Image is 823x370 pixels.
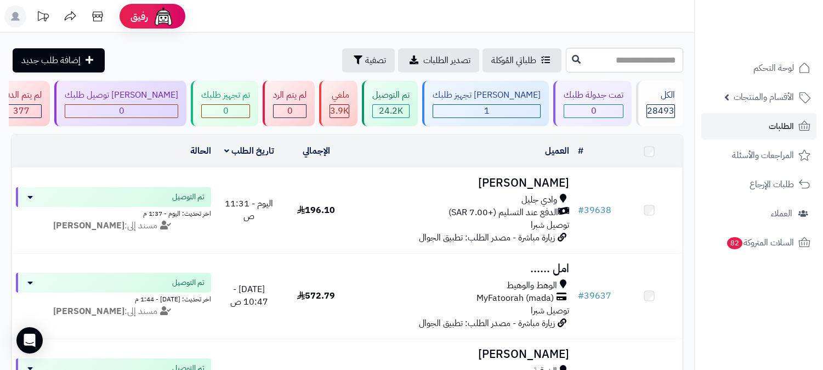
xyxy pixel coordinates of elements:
a: طلباتي المُوكلة [483,48,561,72]
span: لوحة التحكم [753,60,794,76]
a: الإجمالي [303,144,330,158]
img: logo-2.png [748,8,813,31]
div: 3880 [330,105,349,117]
span: 0 [223,104,229,117]
span: 1 [484,104,490,117]
strong: [PERSON_NAME] [53,305,124,318]
a: الطلبات [701,113,816,139]
div: الكل [646,89,675,102]
div: ملغي [330,89,349,102]
span: توصيل شبرا [531,218,569,232]
div: لم يتم الرد [273,89,307,102]
span: الأقسام والمنتجات [734,89,794,105]
span: # [578,204,584,217]
span: 377 [13,104,30,117]
span: الوهط والوهيط [507,279,557,292]
span: طلبات الإرجاع [750,177,794,192]
div: 1 [433,105,540,117]
div: 24235 [373,105,409,117]
span: 82 [726,237,743,250]
span: الدفع عند التسليم (+7.00 SAR) [449,206,558,219]
span: [DATE] - 10:47 ص [230,283,268,309]
div: تم التوصيل [372,89,410,102]
img: ai-face.png [152,5,174,27]
span: # [578,289,584,302]
span: العملاء [771,206,792,221]
span: زيارة مباشرة - مصدر الطلب: تطبيق الجوال [419,317,555,330]
a: السلات المتروكة82 [701,229,816,256]
strong: [PERSON_NAME] [53,219,124,232]
span: تم التوصيل [172,277,205,288]
span: المراجعات والأسئلة [732,148,794,163]
span: 3.9K [330,104,349,117]
div: [PERSON_NAME] توصيل طلبك [65,89,178,102]
a: #39638 [578,204,611,217]
div: 0 [274,105,306,117]
div: [PERSON_NAME] تجهيز طلبك [433,89,541,102]
a: المراجعات والأسئلة [701,142,816,169]
span: تم التوصيل [172,192,205,203]
span: الطلبات [769,119,794,134]
a: إضافة طلب جديد [13,48,105,72]
a: تم التوصيل 24.2K [360,81,420,126]
a: # [578,144,583,158]
span: تصدير الطلبات [423,54,470,67]
span: 0 [591,104,597,117]
a: تم تجهيز طلبك 0 [189,81,260,126]
div: 0 [202,105,249,117]
span: MyFatoorah (mada) [476,292,554,305]
span: رفيق [130,10,148,23]
span: زيارة مباشرة - مصدر الطلب: تطبيق الجوال [419,231,555,244]
div: تم تجهيز طلبك [201,89,250,102]
div: لم يتم الدفع [1,89,42,102]
div: تمت جدولة طلبك [564,89,623,102]
span: تصفية [365,54,386,67]
a: [PERSON_NAME] تجهيز طلبك 1 [420,81,551,126]
a: تحديثات المنصة [29,5,56,30]
a: لوحة التحكم [701,55,816,81]
span: 0 [119,104,124,117]
h3: امل ...... [354,262,569,275]
button: تصفية [342,48,395,72]
span: 24.2K [379,104,403,117]
a: تصدير الطلبات [398,48,479,72]
div: 0 [564,105,623,117]
a: ملغي 3.9K [317,81,360,126]
div: 377 [2,105,41,117]
a: الحالة [190,144,211,158]
a: [PERSON_NAME] توصيل طلبك 0 [52,81,189,126]
a: تمت جدولة طلبك 0 [551,81,634,126]
span: إضافة طلب جديد [21,54,81,67]
a: لم يتم الرد 0 [260,81,317,126]
div: مسند إلى: [8,220,219,232]
span: 28493 [647,104,674,117]
span: وادي جليل [521,194,557,206]
a: تاريخ الطلب [224,144,274,158]
a: #39637 [578,289,611,302]
span: السلات المتروكة [726,235,794,250]
a: طلبات الإرجاع [701,171,816,198]
div: اخر تحديث: [DATE] - 1:44 م [16,293,211,304]
span: توصيل شبرا [531,304,569,317]
span: 572.79 [297,289,335,302]
a: العملاء [701,200,816,227]
h3: [PERSON_NAME] [354,348,569,361]
div: 0 [65,105,178,117]
div: اخر تحديث: اليوم - 1:37 م [16,207,211,218]
div: Open Intercom Messenger [16,327,43,354]
span: طلباتي المُوكلة [491,54,536,67]
span: 0 [287,104,293,117]
span: اليوم - 11:31 ص [225,197,273,223]
div: مسند إلى: [8,305,219,318]
a: الكل28493 [634,81,685,126]
a: العميل [545,144,569,158]
h3: [PERSON_NAME] [354,177,569,189]
span: 196.10 [297,204,335,217]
